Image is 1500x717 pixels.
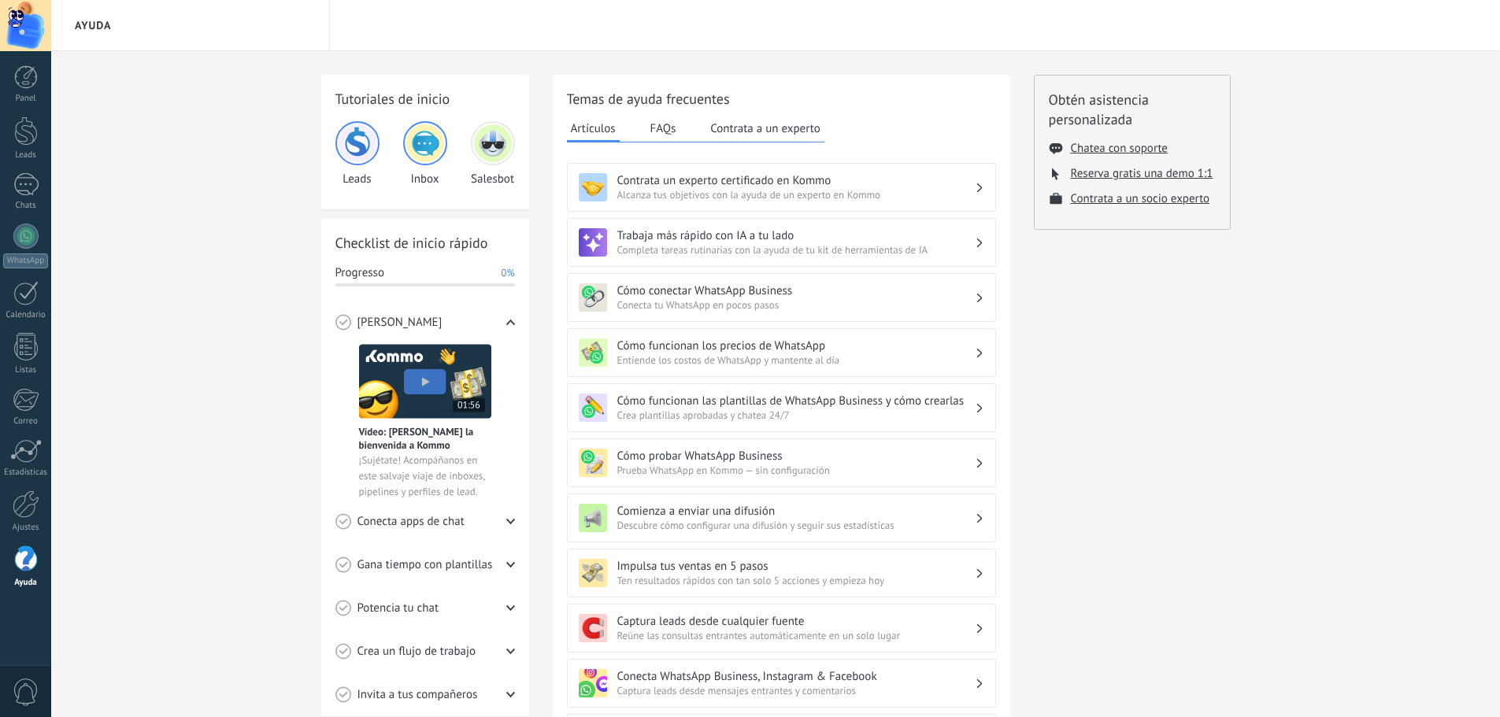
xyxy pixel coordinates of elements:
h3: Conecta WhatsApp Business, Instagram & Facebook [617,669,975,684]
span: Progresso [335,265,384,281]
h2: Checklist de inicio rápido [335,233,515,253]
div: Ajustes [3,523,49,533]
span: Gana tiempo con plantillas [357,557,493,573]
div: Inbox [403,121,447,187]
div: Calendario [3,310,49,320]
span: Descubre cómo configurar una difusión y seguir sus estadísticas [617,519,975,532]
h3: Contrata un experto certificado en Kommo [617,173,975,188]
span: Vídeo: [PERSON_NAME] la bienvenida a Kommo [359,425,491,452]
div: Listas [3,365,49,375]
span: Completa tareas rutinarias con la ayuda de tu kit de herramientas de IA [617,243,975,257]
span: Entiende los costos de WhatsApp y mantente al día [617,353,975,367]
h3: Impulsa tus ventas en 5 pasos [617,559,975,574]
div: WhatsApp [3,253,48,268]
span: Invita a tus compañeros [357,687,478,703]
span: Conecta apps de chat [357,514,465,530]
h2: Tutoriales de inicio [335,89,515,109]
div: Ayuda [3,578,49,588]
h2: Temas de ayuda frecuentes [567,89,996,109]
span: Alcanza tus objetivos con la ayuda de un experto en Kommo [617,188,975,201]
button: Artículos [567,116,620,142]
span: Crea plantillas aprobadas y chatea 24/7 [617,408,975,422]
span: Reúne las consultas entrantes automáticamente en un solo lugar [617,629,975,642]
h3: Cómo funcionan las plantillas de WhatsApp Business y cómo crearlas [617,394,975,408]
div: Leads [3,150,49,161]
h2: Obtén asistencia personalizada [1049,90,1216,129]
h3: Trabaja más rápido con IA a tu lado [617,228,975,243]
span: Potencia tu chat [357,601,439,616]
h3: Cómo funcionan los precios de WhatsApp [617,338,975,353]
span: 0% [501,265,514,281]
div: Chats [3,201,49,211]
h3: Captura leads desde cualquier fuente [617,614,975,629]
span: Crea un flujo de trabajo [357,644,476,660]
div: Salesbot [471,121,515,187]
span: Conecta tu WhatsApp en pocos pasos [617,298,975,312]
img: Meet video [359,344,491,419]
span: Captura leads desde mensajes entrantes y comentarios [617,684,975,697]
h3: Cómo probar WhatsApp Business [617,449,975,464]
div: Estadísticas [3,468,49,478]
span: Prueba WhatsApp en Kommo — sin configuración [617,464,975,477]
button: Contrata a un socio experto [1071,191,1210,206]
h3: Cómo conectar WhatsApp Business [617,283,975,298]
div: Correo [3,416,49,427]
button: Reserva gratis una demo 1:1 [1071,166,1213,181]
span: ¡Sujétate! Acompáñanos en este salvaje viaje de inboxes, pipelines y perfiles de lead. [359,453,491,500]
span: Ten resultados rápidos con tan solo 5 acciones y empieza hoy [617,574,975,587]
button: Chatea con soporte [1071,141,1168,156]
h3: Comienza a enviar una difusión [617,504,975,519]
div: Leads [335,121,380,187]
span: [PERSON_NAME] [357,315,443,331]
div: Panel [3,94,49,104]
button: FAQs [646,116,680,140]
button: Contrata a un experto [706,116,824,140]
